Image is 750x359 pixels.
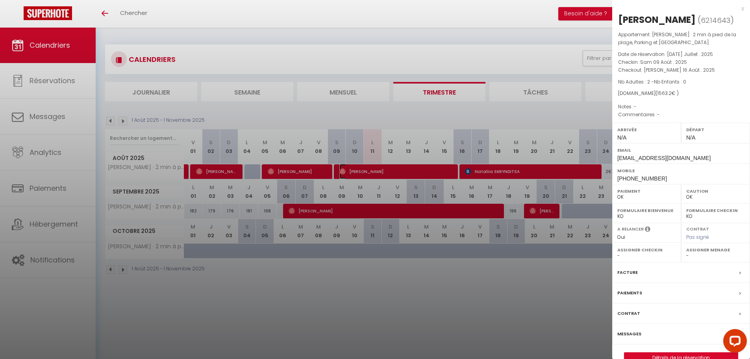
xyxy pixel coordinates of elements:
[701,15,730,25] span: 6214643
[617,175,667,182] span: [PHONE_NUMBER]
[618,66,744,74] p: Checkout :
[657,90,672,97] span: 1563.2
[617,146,745,154] label: Email
[656,90,679,97] span: ( € )
[686,134,695,141] span: N/A
[618,78,686,85] span: Nb Adultes : 2 -
[645,226,650,234] i: Sélectionner OUI si vous souhaiter envoyer les séquences de messages post-checkout
[617,206,676,214] label: Formulaire Bienvenue
[618,103,744,111] p: Notes :
[618,58,744,66] p: Checkin :
[617,187,676,195] label: Paiement
[618,90,744,97] div: [DOMAIN_NAME]
[618,111,744,119] p: Commentaires :
[618,31,736,46] span: [PERSON_NAME] · 2 min à pied de la plage, Parking et [GEOGRAPHIC_DATA]
[667,51,713,58] span: [DATE] Juillet . 2025
[686,206,745,214] label: Formulaire Checkin
[617,155,711,161] span: [EMAIL_ADDRESS][DOMAIN_NAME]
[617,134,626,141] span: N/A
[657,111,660,118] span: -
[644,67,715,73] span: [PERSON_NAME] 16 Août . 2025
[654,78,686,85] span: Nb Enfants : 0
[686,234,709,240] span: Pas signé
[617,309,640,318] label: Contrat
[634,103,637,110] span: -
[640,59,687,65] span: Sam 09 Août . 2025
[617,246,676,254] label: Assigner Checkin
[618,13,696,26] div: [PERSON_NAME]
[617,268,638,277] label: Facture
[698,15,734,26] span: ( )
[617,167,745,175] label: Mobile
[617,126,676,134] label: Arrivée
[717,326,750,359] iframe: LiveChat chat widget
[617,289,642,297] label: Paiements
[617,330,641,338] label: Messages
[686,246,745,254] label: Assigner Menage
[612,4,744,13] div: x
[686,187,745,195] label: Caution
[686,126,745,134] label: Départ
[617,226,644,233] label: A relancer
[686,226,709,231] label: Contrat
[618,50,744,58] p: Date de réservation :
[618,31,744,47] p: Appartement :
